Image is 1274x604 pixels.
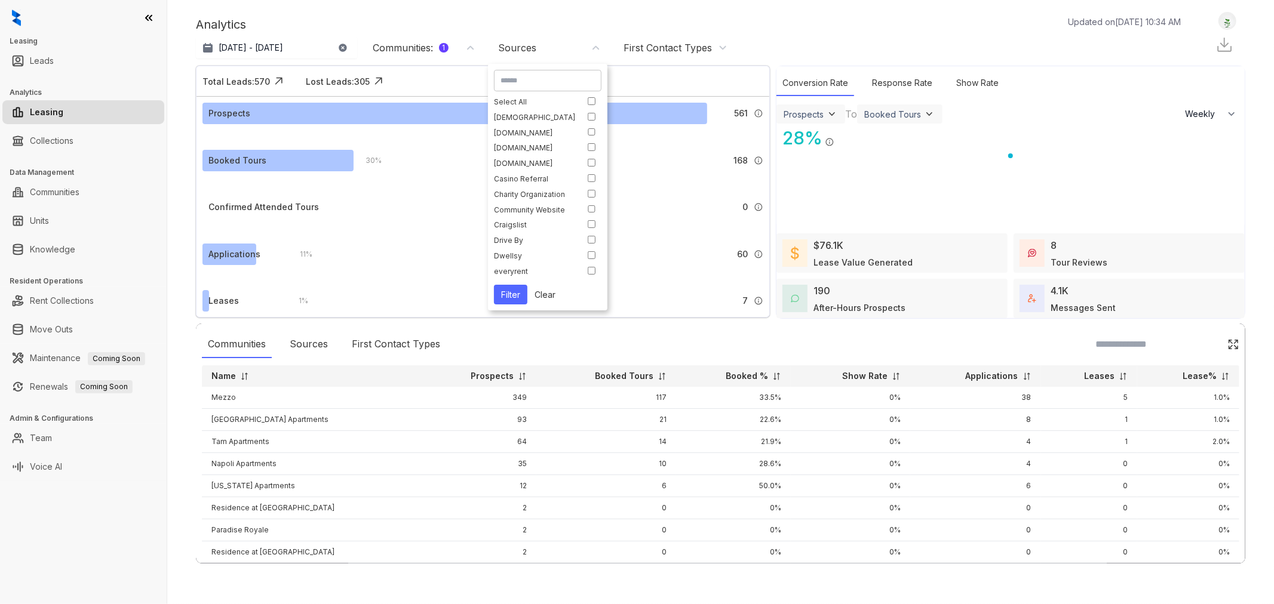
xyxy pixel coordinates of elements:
[754,249,763,259] img: Info
[240,372,249,381] img: sorting
[30,426,52,450] a: Team
[676,431,791,453] td: 21.9%
[536,475,676,497] td: 6
[923,108,935,120] img: ViewFilterArrow
[30,375,133,399] a: RenewalsComing Soon
[826,108,838,120] img: ViewFilterArrow
[1041,563,1138,585] td: 0
[784,109,824,119] div: Prospects
[202,453,420,475] td: Napoli Apartments
[1221,372,1230,381] img: sorting
[494,128,575,137] div: [DOMAIN_NAME]
[2,289,164,313] li: Rent Collections
[1041,387,1138,409] td: 5
[1023,372,1032,381] img: sorting
[306,75,370,88] div: Lost Leads: 305
[494,143,575,152] div: [DOMAIN_NAME]
[676,475,791,497] td: 50.0%
[910,431,1040,453] td: 4
[658,372,667,381] img: sorting
[420,519,536,541] td: 2
[30,129,73,153] a: Collections
[527,285,563,304] button: Clear
[2,129,164,153] li: Collections
[439,43,449,53] div: 1
[676,409,791,431] td: 22.6%
[776,125,822,152] div: 28 %
[2,375,164,399] li: Renewals
[842,370,888,382] p: Show Rate
[1041,541,1138,563] td: 0
[30,209,49,233] a: Units
[211,370,236,382] p: Name
[30,49,54,73] a: Leads
[202,475,420,497] td: [US_STATE] Apartments
[1137,453,1239,475] td: 0%
[10,413,167,424] h3: Admin & Configurations
[202,541,420,563] td: Residence at [GEOGRAPHIC_DATA]
[1219,15,1236,27] img: UserAvatar
[1137,475,1239,497] td: 0%
[791,431,910,453] td: 0%
[791,497,910,519] td: 0%
[10,276,167,286] h3: Resident Operations
[88,352,145,365] span: Coming Soon
[1137,519,1239,541] td: 0%
[910,497,1040,519] td: 0
[791,563,910,585] td: 0%
[1041,475,1138,497] td: 0
[2,318,164,341] li: Move Outs
[30,180,79,204] a: Communities
[1183,370,1217,382] p: Lease%
[202,331,272,358] div: Communities
[2,180,164,204] li: Communities
[737,248,748,261] span: 60
[910,387,1040,409] td: 38
[813,301,905,314] div: After-Hours Prospects
[1084,370,1115,382] p: Leases
[536,453,676,475] td: 10
[754,296,763,306] img: Info
[910,475,1040,497] td: 6
[2,455,164,479] li: Voice AI
[536,497,676,519] td: 0
[202,387,420,409] td: Mezzo
[494,220,575,229] div: Craigslist
[791,519,910,541] td: 0%
[420,541,536,563] td: 2
[754,156,763,165] img: Info
[825,137,834,147] img: Info
[12,10,21,26] img: logo
[910,541,1040,563] td: 0
[420,431,536,453] td: 64
[494,285,527,304] button: Filter
[864,109,921,119] div: Booked Tours
[726,370,768,382] p: Booked %
[202,563,420,585] td: The Canvas
[373,41,449,54] div: Communities :
[202,75,270,88] div: Total Leads: 570
[494,97,575,106] div: Select All
[494,159,575,168] div: [DOMAIN_NAME]
[1227,338,1239,350] img: Click Icon
[30,100,63,124] a: Leasing
[1041,519,1138,541] td: 0
[791,541,910,563] td: 0%
[288,248,313,261] div: 11 %
[1051,283,1069,298] div: 4.1K
[208,248,260,261] div: Applications
[966,370,1018,382] p: Applications
[676,541,791,563] td: 0%
[518,372,527,381] img: sorting
[676,453,791,475] td: 28.6%
[910,409,1040,431] td: 8
[834,127,852,144] img: Click Icon
[676,387,791,409] td: 33.5%
[813,256,913,269] div: Lease Value Generated
[10,36,167,47] h3: Leasing
[219,42,283,54] p: [DATE] - [DATE]
[346,331,446,358] div: First Contact Types
[494,174,575,183] div: Casino Referral
[284,331,334,358] div: Sources
[420,563,536,585] td: 1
